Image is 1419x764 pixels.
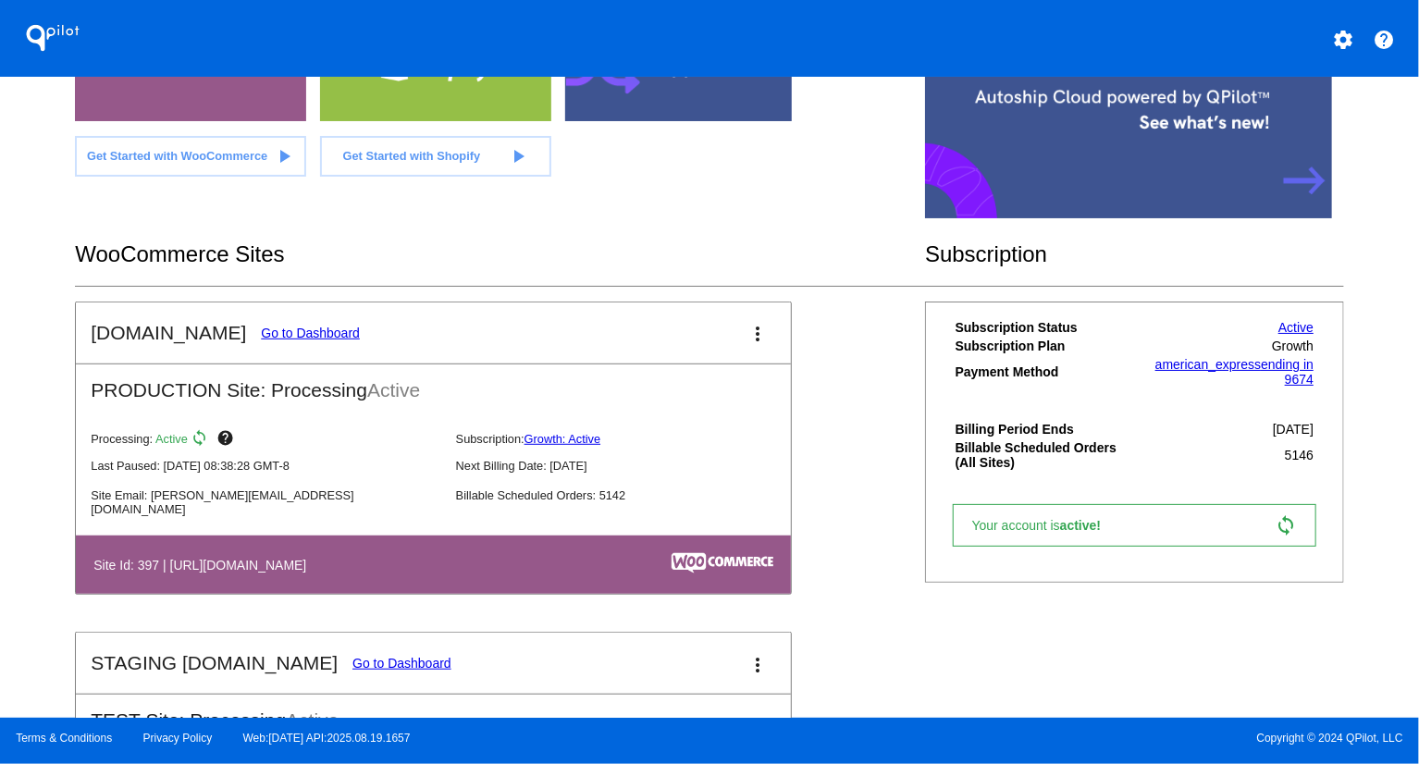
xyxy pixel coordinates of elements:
[672,553,773,573] img: c53aa0e5-ae75-48aa-9bee-956650975ee5
[91,652,338,674] h2: STAGING [DOMAIN_NAME]
[456,432,806,446] p: Subscription:
[1278,320,1314,335] a: Active
[955,338,1135,354] th: Subscription Plan
[91,459,440,473] p: Last Paused: [DATE] 08:38:28 GMT-8
[286,709,339,731] span: Active
[725,732,1403,745] span: Copyright © 2024 QPilot, LLC
[75,241,925,267] h2: WooCommerce Sites
[1285,448,1314,462] span: 5146
[91,322,246,344] h2: [DOMAIN_NAME]
[524,432,601,446] a: Growth: Active
[1275,514,1297,536] mat-icon: sync
[155,432,188,446] span: Active
[747,654,769,676] mat-icon: more_vert
[955,439,1135,471] th: Billable Scheduled Orders (All Sites)
[1332,29,1354,51] mat-icon: settings
[953,504,1316,547] a: Your account isactive! sync
[216,429,239,451] mat-icon: help
[143,732,213,745] a: Privacy Policy
[352,656,451,671] a: Go to Dashboard
[191,429,213,451] mat-icon: sync
[1374,29,1396,51] mat-icon: help
[1155,357,1261,372] span: american_express
[76,695,791,732] h2: TEST Site: Processing
[243,732,411,745] a: Web:[DATE] API:2025.08.19.1657
[343,149,481,163] span: Get Started with Shopify
[955,356,1135,388] th: Payment Method
[91,488,440,516] p: Site Email: [PERSON_NAME][EMAIL_ADDRESS][DOMAIN_NAME]
[955,319,1135,336] th: Subscription Status
[87,149,267,163] span: Get Started with WooCommerce
[1272,339,1314,353] span: Growth
[93,558,315,573] h4: Site Id: 397 | [URL][DOMAIN_NAME]
[972,518,1120,533] span: Your account is
[16,732,112,745] a: Terms & Conditions
[16,19,90,56] h1: QPilot
[456,488,806,502] p: Billable Scheduled Orders: 5142
[261,326,360,340] a: Go to Dashboard
[955,421,1135,437] th: Billing Period Ends
[273,145,295,167] mat-icon: play_arrow
[456,459,806,473] p: Next Billing Date: [DATE]
[507,145,529,167] mat-icon: play_arrow
[367,379,420,400] span: Active
[76,364,791,401] h2: PRODUCTION Site: Processing
[1155,357,1314,387] a: american_expressending in 9674
[1060,518,1110,533] span: active!
[1273,422,1314,437] span: [DATE]
[747,323,769,345] mat-icon: more_vert
[320,136,551,177] a: Get Started with Shopify
[75,136,306,177] a: Get Started with WooCommerce
[91,429,440,451] p: Processing:
[925,241,1344,267] h2: Subscription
